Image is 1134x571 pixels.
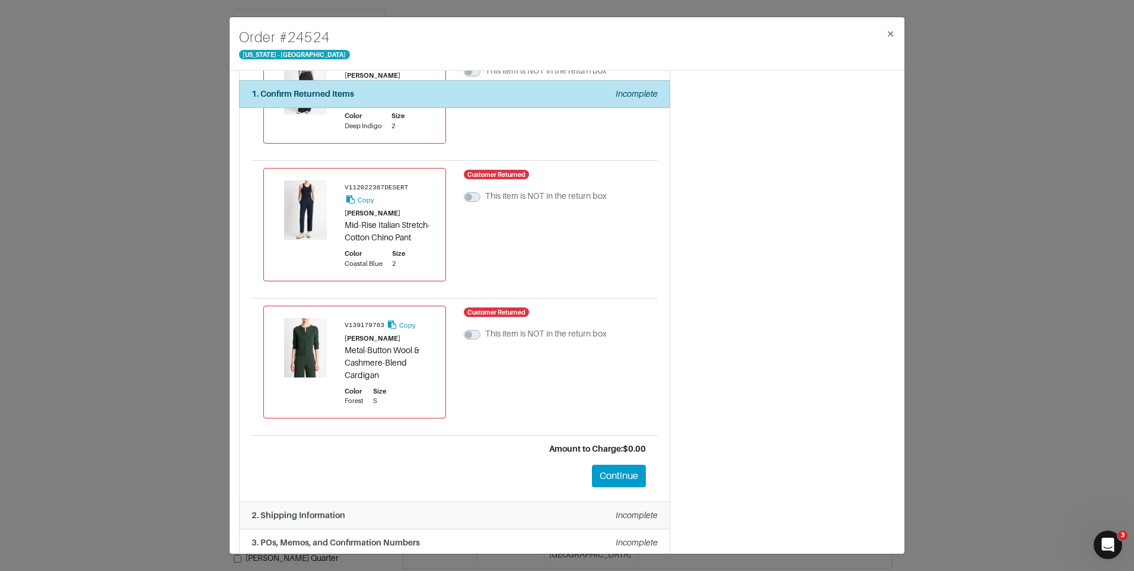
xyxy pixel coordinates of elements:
button: Copy [345,193,375,207]
label: This item is NOT in the return box [485,328,607,340]
div: S [373,396,386,406]
div: Coastal Blue [345,259,383,269]
strong: 2. Shipping Information [251,510,345,520]
small: [PERSON_NAME] [345,72,400,79]
span: [US_STATE] - [GEOGRAPHIC_DATA] [239,50,350,59]
strong: 3. POs, Memos, and Confirmation Numbers [251,538,420,547]
div: 2 [391,121,404,131]
div: Color [345,249,383,259]
span: Customer Returned [464,170,530,179]
div: 2 [392,259,405,269]
span: × [886,26,895,42]
span: 3 [1118,531,1127,540]
small: Copy [399,322,416,329]
label: This item is NOT in the return box [485,65,607,77]
div: Size [392,249,405,259]
iframe: Intercom live chat [1094,531,1122,559]
h4: Order # 24524 [239,27,350,48]
div: Deep Indigo [345,121,382,131]
small: Copy [358,196,374,204]
span: Customer Returned [464,307,530,317]
div: Mid-Rise Italian Stretch-Cotton Chino Pant [345,219,434,244]
small: [PERSON_NAME] [345,210,400,217]
em: Incomplete [616,538,658,547]
em: Incomplete [616,510,658,520]
small: [PERSON_NAME] [345,335,400,342]
button: Copy [386,318,416,332]
div: Metal-Button Wool & Cashmere-Blend Cardigan [345,344,434,382]
div: Amount to Charge: $0.00 [263,443,646,455]
em: Incomplete [616,89,658,99]
strong: 1. Confirm Returned Items [251,89,354,99]
small: V139179763 [345,322,384,329]
div: Size [373,386,386,396]
div: Color [345,111,382,121]
button: Continue [592,465,646,487]
img: Product [276,318,335,378]
img: Product [276,180,335,240]
small: V112022387DESERT [345,184,408,191]
button: Close [877,17,904,50]
div: Forest [345,396,364,406]
label: This item is NOT in the return box [485,190,607,202]
div: Color [345,386,364,396]
div: Size [391,111,404,121]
